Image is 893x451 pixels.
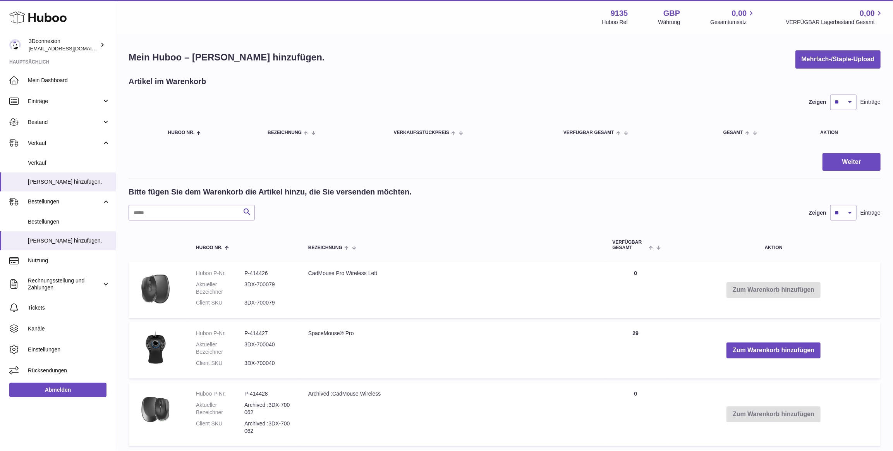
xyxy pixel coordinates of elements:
dd: 3DX-700079 [244,299,293,306]
span: Gesamt [723,130,743,135]
a: Abmelden [9,383,106,397]
img: Archived :CadMouse Wireless [136,390,175,429]
div: Währung [658,19,680,26]
td: CadMouse Pro Wireless Left [301,262,604,318]
button: Mehrfach-/Staple-Upload [795,50,881,69]
label: Zeigen [809,209,826,217]
span: [EMAIL_ADDRESS][DOMAIN_NAME] [29,45,114,52]
span: VERFÜGBAR Gesamt [563,130,614,135]
dt: Client SKU [196,420,244,435]
dt: Aktueller Bezeichner [196,281,244,296]
dd: Archived :3DX-700062 [244,420,293,435]
dt: Client SKU [196,360,244,367]
dt: Huboo P-Nr. [196,330,244,337]
td: 0 [604,382,666,446]
span: VERFÜGBAR Gesamt [612,240,647,250]
span: Bestellungen [28,198,102,205]
span: Bestand [28,119,102,126]
dt: Huboo P-Nr. [196,270,244,277]
dd: 3DX-700040 [244,360,293,367]
span: Bezeichnung [308,245,342,250]
div: Huboo Ref [602,19,628,26]
a: 0,00 Gesamtumsatz [710,8,756,26]
dt: Aktueller Bezeichner [196,401,244,416]
dd: 3DX-700079 [244,281,293,296]
h2: Bitte fügen Sie dem Warenkorb die Artikel hinzu, die Sie versenden möchten. [129,187,412,197]
button: Weiter [823,153,881,171]
div: 3Dconnexion [29,38,98,52]
img: CadMouse Pro Wireless Left [136,270,175,308]
dt: Aktueller Bezeichner [196,341,244,356]
td: 29 [604,322,666,379]
span: Bestellungen [28,218,110,225]
div: Aktion [820,130,873,135]
span: Gesamtumsatz [710,19,756,26]
span: Rechnungsstellung und Zahlungen [28,277,102,292]
dd: P-414426 [244,270,293,277]
strong: 9135 [611,8,628,19]
strong: GBP [663,8,680,19]
dd: P-414427 [244,330,293,337]
label: Zeigen [809,98,826,106]
span: [PERSON_NAME] hinzufügen. [28,237,110,244]
td: 0 [604,262,666,318]
span: Einträge [860,209,881,217]
td: Archived :CadMouse Wireless [301,382,604,446]
span: [PERSON_NAME] hinzufügen. [28,178,110,186]
th: Aktion [666,232,881,258]
span: Verkauf [28,159,110,167]
dt: Huboo P-Nr. [196,390,244,398]
h2: Artikel im Warenkorb [129,76,206,87]
dt: Client SKU [196,299,244,306]
span: Tickets [28,304,110,312]
span: 0,00 [732,8,747,19]
a: 0,00 VERFÜGBAR Lagerbestand Gesamt [786,8,884,26]
img: order_eu@3dconnexion.com [9,39,21,51]
img: SpaceMouse® Pro [136,330,175,368]
span: VERFÜGBAR Lagerbestand Gesamt [786,19,884,26]
dd: 3DX-700040 [244,341,293,356]
span: Kanäle [28,325,110,332]
span: Bezeichnung [268,130,302,135]
h1: Mein Huboo – [PERSON_NAME] hinzufügen. [129,51,325,64]
span: Mein Dashboard [28,77,110,84]
span: Einstellungen [28,346,110,353]
dd: P-414428 [244,390,293,398]
span: 0,00 [860,8,875,19]
span: Einträge [28,98,102,105]
span: Verkauf [28,139,102,147]
span: Einträge [860,98,881,106]
button: Zum Warenkorb hinzufügen [726,343,821,358]
td: SpaceMouse® Pro [301,322,604,379]
span: Nutzung [28,257,110,264]
dd: Archived :3DX-700062 [244,401,293,416]
span: Huboo Nr. [196,245,223,250]
span: Verkaufsstückpreis [394,130,449,135]
span: Huboo Nr. [168,130,195,135]
span: Rücksendungen [28,367,110,374]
